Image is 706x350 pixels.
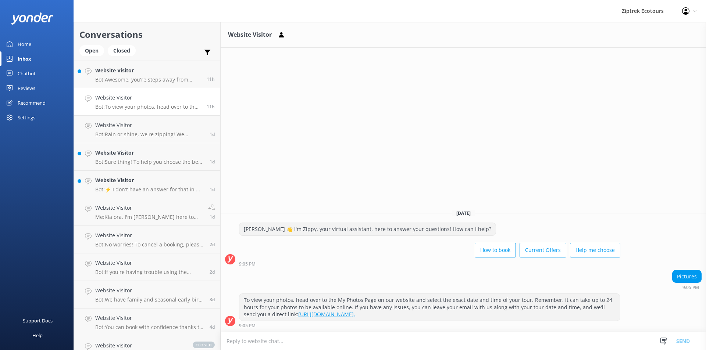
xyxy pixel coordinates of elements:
[74,116,220,143] a: Website VisitorBot:Rain or shine, we're zipping! We operate in all weather conditions, so you can...
[95,231,204,239] h4: Website Visitor
[32,328,43,343] div: Help
[79,45,104,56] div: Open
[239,261,620,266] div: Oct 05 2025 09:05pm (UTC +13:00) Pacific/Auckland
[672,285,702,290] div: Oct 05 2025 09:05pm (UTC +13:00) Pacific/Auckland
[74,253,220,281] a: Website VisitorBot:If you're having trouble using the PREBOOK15 offer online, please reach out to...
[108,46,139,54] a: Closed
[95,66,201,75] h4: Website Visitor
[682,285,699,290] strong: 9:05 PM
[74,281,220,308] a: Website VisitorBot:We have family and seasonal early bird discounts available! These offers chang...
[74,171,220,198] a: Website VisitorBot:⚡ I don't have an answer for that in my knowledge base. Please try and rephras...
[570,243,620,257] button: Help me choose
[74,198,220,226] a: Website VisitorMe:Kia ora, I'm [PERSON_NAME] here to help from Guest Services! How can I help?1d
[23,313,53,328] div: Support Docs
[210,296,215,303] span: Oct 02 2025 03:37pm (UTC +13:00) Pacific/Auckland
[298,311,355,318] a: [URL][DOMAIN_NAME].
[95,286,204,295] h4: Website Visitor
[210,241,215,248] span: Oct 03 2025 07:45pm (UTC +13:00) Pacific/Auckland
[74,143,220,171] a: Website VisitorBot:Sure thing! To help you choose the best zipline adventure, you can take our qu...
[95,342,185,350] h4: Website Visitor
[18,81,35,95] div: Reviews
[95,241,204,248] p: Bot: No worries! To cancel a booking, please reach out to our friendly Guest Services Team by ema...
[18,51,31,66] div: Inbox
[11,12,53,25] img: yonder-white-logo.png
[475,243,516,257] button: How to book
[79,28,215,42] h2: Conversations
[18,37,31,51] div: Home
[228,30,272,40] h3: Website Visitor
[95,214,203,220] p: Me: Kia ora, I'm [PERSON_NAME] here to help from Guest Services! How can I help?
[95,131,204,138] p: Bot: Rain or shine, we're zipping! We operate in all weather conditions, so you can still enjoy y...
[95,186,204,193] p: Bot: ⚡ I don't have an answer for that in my knowledge base. Please try and rephrase your questio...
[74,88,220,116] a: Website VisitorBot:To view your photos, head over to the My Photos Page on our website and select...
[95,94,201,102] h4: Website Visitor
[95,176,204,184] h4: Website Visitor
[74,226,220,253] a: Website VisitorBot:No worries! To cancel a booking, please reach out to our friendly Guest Servic...
[239,262,256,266] strong: 9:05 PM
[210,214,215,220] span: Oct 04 2025 08:59am (UTC +13:00) Pacific/Auckland
[95,149,204,157] h4: Website Visitor
[95,204,203,212] h4: Website Visitor
[210,324,215,330] span: Oct 02 2025 05:55am (UTC +13:00) Pacific/Auckland
[74,308,220,336] a: Website VisitorBot:You can book with confidence thanks to our 24-hour cancellation policy! For gr...
[210,269,215,275] span: Oct 03 2025 09:56am (UTC +13:00) Pacific/Auckland
[74,61,220,88] a: Website VisitorBot:Awesome, you're steps away from ziplining! It's easiest to book your zipline e...
[18,66,36,81] div: Chatbot
[18,110,35,125] div: Settings
[210,131,215,137] span: Oct 04 2025 10:04pm (UTC +13:00) Pacific/Auckland
[95,296,204,303] p: Bot: We have family and seasonal early bird discounts available! These offers change throughout t...
[673,270,701,283] div: Pictures
[239,324,256,328] strong: 9:05 PM
[95,76,201,83] p: Bot: Awesome, you're steps away from ziplining! It's easiest to book your zipline experience onli...
[95,121,204,129] h4: Website Visitor
[193,342,215,348] span: closed
[207,104,215,110] span: Oct 05 2025 09:05pm (UTC +13:00) Pacific/Auckland
[95,324,204,331] p: Bot: You can book with confidence thanks to our 24-hour cancellation policy! For groups under 10,...
[95,259,204,267] h4: Website Visitor
[210,159,215,165] span: Oct 04 2025 03:59pm (UTC +13:00) Pacific/Auckland
[108,45,136,56] div: Closed
[95,314,204,322] h4: Website Visitor
[239,223,496,235] div: [PERSON_NAME] 👋 I'm Zippy, your virtual assistant, here to answer your questions! How can I help?
[95,269,204,275] p: Bot: If you're having trouble using the PREBOOK15 offer online, please reach out to us by emailin...
[18,95,46,110] div: Recommend
[239,294,620,321] div: To view your photos, head over to the My Photos Page on our website and select the exact date and...
[207,76,215,82] span: Oct 05 2025 09:31pm (UTC +13:00) Pacific/Auckland
[95,159,204,165] p: Bot: Sure thing! To help you choose the best zipline adventure, you can take our quiz at [URL][DO...
[95,104,201,110] p: Bot: To view your photos, head over to the My Photos Page on our website and select the exact dat...
[520,243,566,257] button: Current Offers
[79,46,108,54] a: Open
[239,323,620,328] div: Oct 05 2025 09:05pm (UTC +13:00) Pacific/Auckland
[452,210,475,216] span: [DATE]
[210,186,215,192] span: Oct 04 2025 09:53am (UTC +13:00) Pacific/Auckland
